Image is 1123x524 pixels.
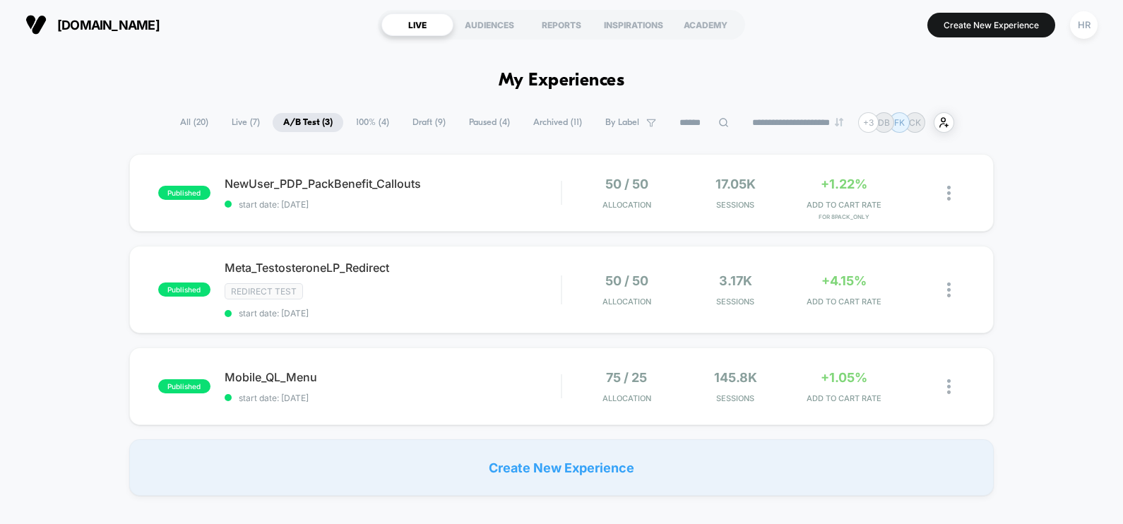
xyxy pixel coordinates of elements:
[225,199,561,210] span: start date: [DATE]
[602,393,651,403] span: Allocation
[225,370,561,384] span: Mobile_QL_Menu
[21,13,164,36] button: [DOMAIN_NAME]
[602,200,651,210] span: Allocation
[684,200,786,210] span: Sessions
[793,393,895,403] span: ADD TO CART RATE
[158,186,210,200] span: published
[835,118,843,126] img: end
[909,117,921,128] p: CK
[878,117,890,128] p: DB
[793,200,895,210] span: ADD TO CART RATE
[1066,11,1102,40] button: HR
[927,13,1055,37] button: Create New Experience
[225,177,561,191] span: NewUser_PDP_PackBenefit_Callouts
[670,13,742,36] div: ACADEMY
[221,113,271,132] span: Live ( 7 )
[605,273,648,288] span: 50 / 50
[225,261,561,275] span: Meta_TestosteroneLP_Redirect
[605,117,639,128] span: By Label
[821,370,867,385] span: +1.05%
[894,117,905,128] p: FK
[947,282,951,297] img: close
[821,273,867,288] span: +4.15%
[684,393,786,403] span: Sessions
[523,113,593,132] span: Archived ( 11 )
[170,113,219,132] span: All ( 20 )
[225,283,303,299] span: Redirect Test
[225,393,561,403] span: start date: [DATE]
[821,177,867,191] span: +1.22%
[345,113,400,132] span: 100% ( 4 )
[793,297,895,306] span: ADD TO CART RATE
[684,297,786,306] span: Sessions
[605,177,648,191] span: 50 / 50
[458,113,521,132] span: Paused ( 4 )
[57,18,160,32] span: [DOMAIN_NAME]
[947,379,951,394] img: close
[225,308,561,318] span: start date: [DATE]
[598,13,670,36] div: INSPIRATIONS
[381,13,453,36] div: LIVE
[402,113,456,132] span: Draft ( 9 )
[719,273,752,288] span: 3.17k
[858,112,879,133] div: + 3
[453,13,525,36] div: AUDIENCES
[1070,11,1098,39] div: HR
[793,213,895,220] span: for 8Pack_Only
[158,379,210,393] span: published
[714,370,757,385] span: 145.8k
[499,71,625,91] h1: My Experiences
[715,177,756,191] span: 17.05k
[947,186,951,201] img: close
[525,13,598,36] div: REPORTS
[25,14,47,35] img: Visually logo
[129,439,994,496] div: Create New Experience
[602,297,651,306] span: Allocation
[273,113,343,132] span: A/B Test ( 3 )
[158,282,210,297] span: published
[606,370,647,385] span: 75 / 25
